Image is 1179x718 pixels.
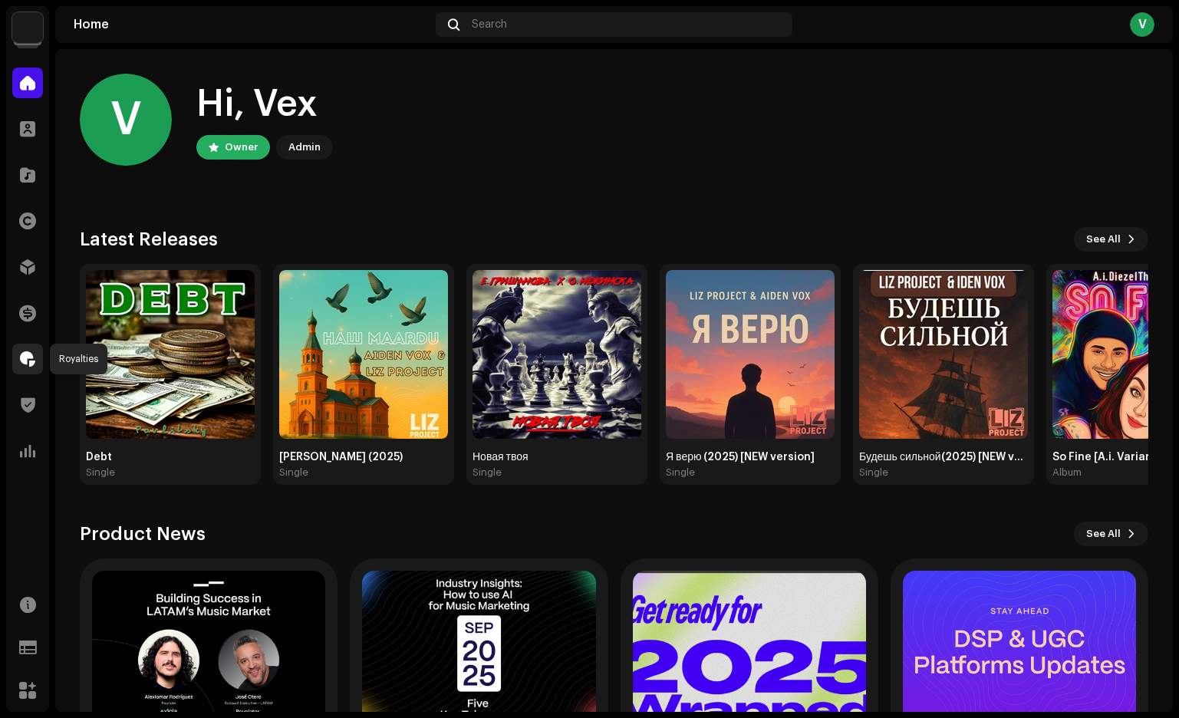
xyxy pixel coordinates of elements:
img: 4f352ab7-c6b2-4ec4-b97a-09ea22bd155f [12,12,43,43]
span: See All [1086,224,1121,255]
div: Я верю (2025) [NEW version] [666,451,835,463]
div: Single [86,466,115,479]
img: dc4c088a-8301-46d0-a04e-c50f80ef2de1 [86,270,255,439]
h3: Latest Releases [80,227,218,252]
div: Single [666,466,695,479]
div: V [80,74,172,166]
div: Hi, Vex [196,80,333,129]
div: Owner [225,138,258,156]
button: See All [1074,227,1148,252]
div: V [1130,12,1154,37]
img: a4e94205-f9cd-4dbe-9bcd-6a052c1b1a9c [473,270,641,439]
img: 63df9c59-8cbe-43fe-9701-cddbb3f515c7 [666,270,835,439]
div: Admin [288,138,321,156]
div: Single [279,466,308,479]
div: Будешь сильной(2025) [NEW version] [859,451,1028,463]
div: Debt [86,451,255,463]
h3: Product News [80,522,206,546]
div: Single [473,466,502,479]
div: Home [74,18,430,31]
div: Single [859,466,888,479]
span: See All [1086,519,1121,549]
div: Album [1052,466,1082,479]
img: b8d1007e-4da1-44e1-9796-a96efa6589af [859,270,1028,439]
button: See All [1074,522,1148,546]
span: Search [472,18,507,31]
div: Новая твоя [473,451,641,463]
img: b3757ef5-b827-417b-9541-7a788415bbe3 [279,270,448,439]
div: [PERSON_NAME] (2025) [279,451,448,463]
